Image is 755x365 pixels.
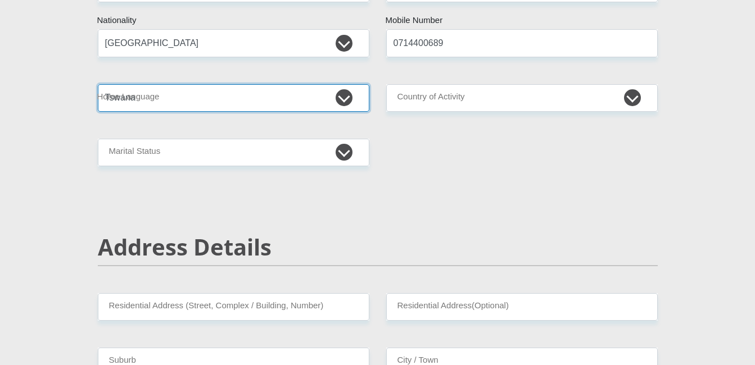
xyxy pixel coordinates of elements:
[98,293,369,321] input: Valid residential address
[98,234,658,261] h2: Address Details
[386,293,658,321] input: Address line 2 (Optional)
[386,29,658,57] input: Contact Number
